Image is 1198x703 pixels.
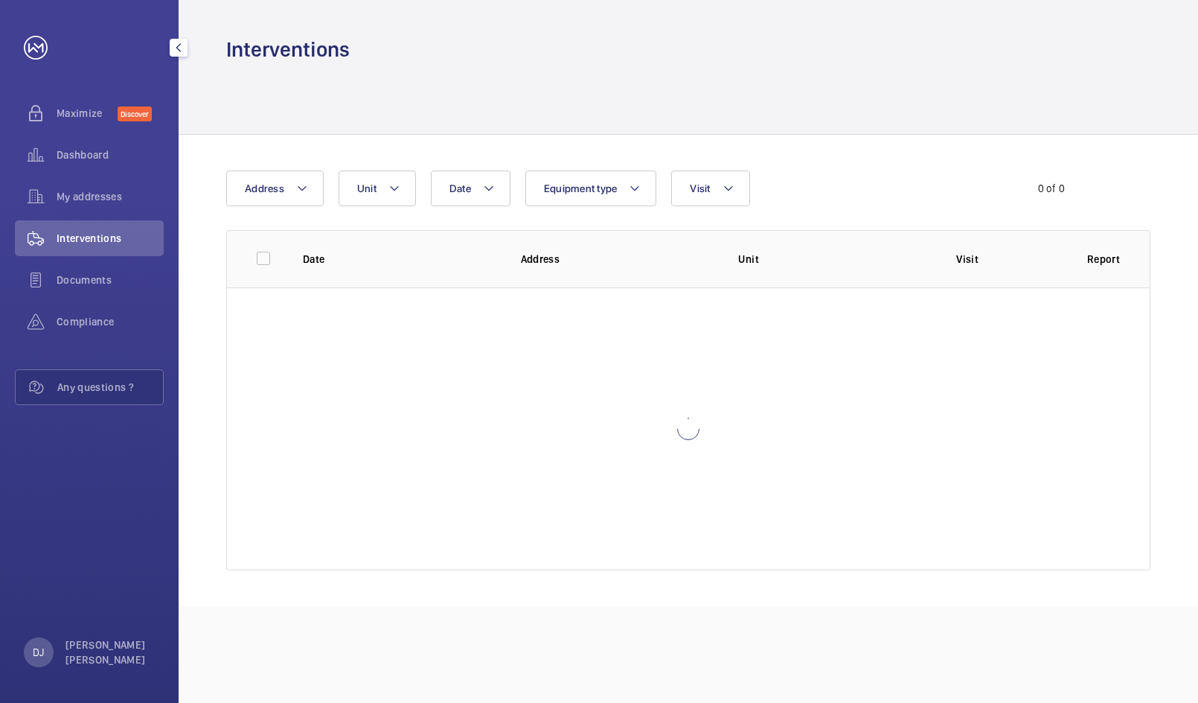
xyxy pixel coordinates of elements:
[57,106,118,121] span: Maximize
[1087,252,1120,267] p: Report
[738,252,932,267] p: Unit
[245,182,284,194] span: Address
[118,106,152,121] span: Discover
[521,252,715,267] p: Address
[671,171,749,206] button: Visit
[544,182,618,194] span: Equipment type
[57,314,164,329] span: Compliance
[57,380,163,395] span: Any questions ?
[525,171,657,206] button: Equipment type
[57,273,164,287] span: Documents
[226,171,324,206] button: Address
[339,171,416,206] button: Unit
[303,252,324,267] p: Date
[690,182,710,194] span: Visit
[57,147,164,162] span: Dashboard
[956,252,978,267] p: Visit
[65,637,155,667] p: [PERSON_NAME] [PERSON_NAME]
[57,189,164,204] span: My addresses
[431,171,510,206] button: Date
[1038,181,1065,196] div: 0 of 0
[57,231,164,246] span: Interventions
[226,36,350,63] h1: Interventions
[357,182,377,194] span: Unit
[33,645,44,660] p: DJ
[449,182,471,194] span: Date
